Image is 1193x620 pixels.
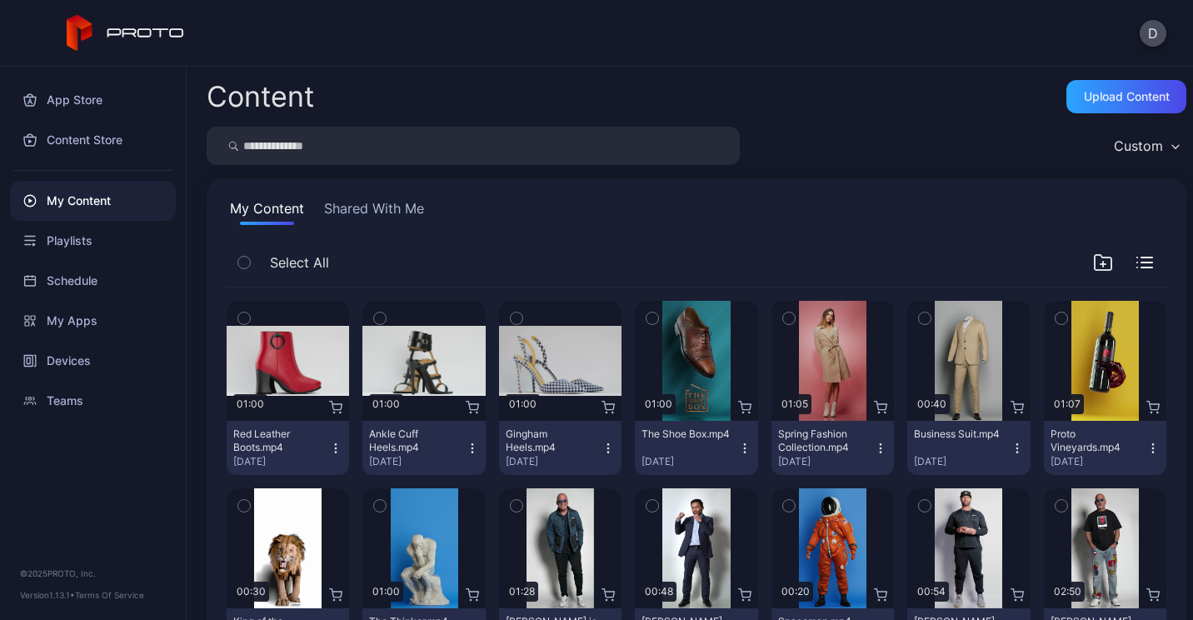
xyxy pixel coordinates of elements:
[1084,90,1170,103] div: Upload Content
[914,427,1006,441] div: Business Suit.mp4
[10,181,176,221] a: My Content
[233,455,329,468] div: [DATE]
[75,590,144,600] a: Terms Of Service
[778,455,874,468] div: [DATE]
[641,427,733,441] div: The Shoe Box.mp4
[207,82,314,111] div: Content
[506,427,597,454] div: Gingham Heels.mp4
[10,221,176,261] a: Playlists
[1140,20,1166,47] button: D
[10,261,176,301] a: Schedule
[20,590,75,600] span: Version 1.13.1 •
[369,427,461,454] div: Ankle Cuff Heels.mp4
[1066,80,1186,113] button: Upload Content
[1106,127,1186,165] button: Custom
[907,421,1030,475] button: Business Suit.mp4[DATE]
[10,381,176,421] a: Teams
[10,301,176,341] a: My Apps
[635,421,757,475] button: The Shoe Box.mp4[DATE]
[641,455,737,468] div: [DATE]
[227,421,349,475] button: Red Leather Boots.mp4[DATE]
[1044,421,1166,475] button: Proto Vineyards.mp4[DATE]
[506,455,601,468] div: [DATE]
[369,455,465,468] div: [DATE]
[227,198,307,225] button: My Content
[771,421,894,475] button: Spring Fashion Collection.mp4[DATE]
[233,427,325,454] div: Red Leather Boots.mp4
[499,421,621,475] button: Gingham Heels.mp4[DATE]
[362,421,485,475] button: Ankle Cuff Heels.mp4[DATE]
[321,198,427,225] button: Shared With Me
[20,567,166,580] div: © 2025 PROTO, Inc.
[778,427,870,454] div: Spring Fashion Collection.mp4
[10,341,176,381] a: Devices
[10,80,176,120] a: App Store
[10,120,176,160] a: Content Store
[914,455,1010,468] div: [DATE]
[1051,427,1142,454] div: Proto Vineyards.mp4
[1051,455,1146,468] div: [DATE]
[270,252,329,272] span: Select All
[1114,137,1163,154] div: Custom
